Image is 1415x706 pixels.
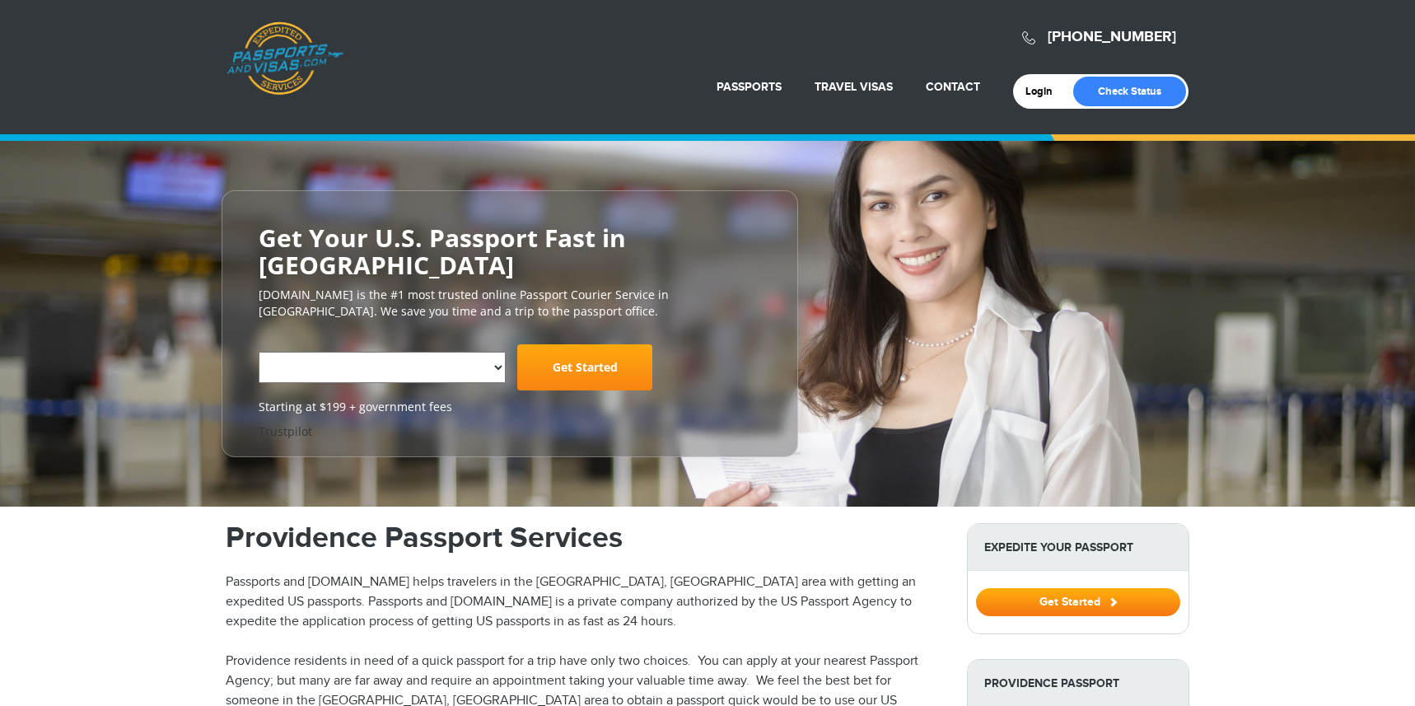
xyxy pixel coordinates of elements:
[976,588,1180,616] button: Get Started
[226,21,343,96] a: Passports & [DOMAIN_NAME]
[259,399,761,415] span: Starting at $199 + government fees
[259,224,761,278] h2: Get Your U.S. Passport Fast in [GEOGRAPHIC_DATA]
[815,80,893,94] a: Travel Visas
[226,523,942,553] h1: Providence Passport Services
[968,524,1189,571] strong: Expedite Your Passport
[1048,28,1176,46] a: [PHONE_NUMBER]
[717,80,782,94] a: Passports
[1073,77,1186,106] a: Check Status
[1025,85,1064,98] a: Login
[517,344,652,390] a: Get Started
[259,423,312,439] a: Trustpilot
[226,573,942,632] p: Passports and [DOMAIN_NAME] helps travelers in the [GEOGRAPHIC_DATA], [GEOGRAPHIC_DATA] area with...
[259,287,761,320] p: [DOMAIN_NAME] is the #1 most trusted online Passport Courier Service in [GEOGRAPHIC_DATA]. We sav...
[976,595,1180,608] a: Get Started
[926,80,980,94] a: Contact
